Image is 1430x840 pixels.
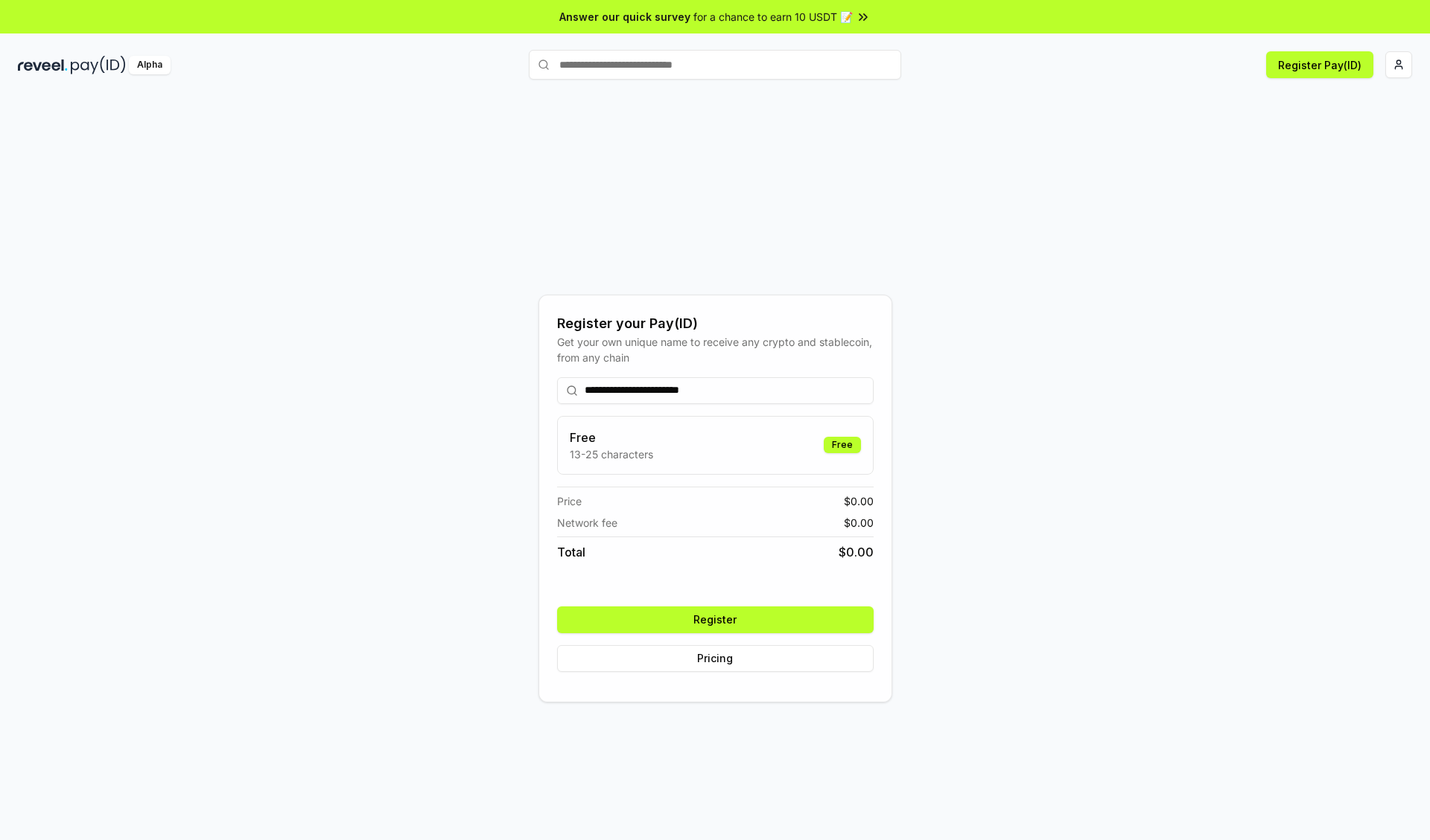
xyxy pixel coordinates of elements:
[557,645,874,672] button: Pricing
[839,543,874,561] span: $ 0.00
[557,606,874,633] button: Register
[557,543,585,561] span: Total
[570,429,653,446] h3: Free
[1266,51,1373,78] button: Register Pay(ID)
[824,437,861,453] div: Free
[71,56,126,74] img: pay_id
[18,56,68,74] img: reveel_dark
[570,446,653,462] p: 13-25 characters
[557,334,874,365] div: Get your own unique name to receive any crypto and stablecoin, from any chain
[557,493,582,509] span: Price
[557,515,617,530] span: Network fee
[559,9,690,25] span: Answer our quick survey
[844,493,874,509] span: $ 0.00
[693,9,853,25] span: for a chance to earn 10 USDT 📝
[844,515,874,530] span: $ 0.00
[129,56,171,74] div: Alpha
[557,313,874,334] div: Register your Pay(ID)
